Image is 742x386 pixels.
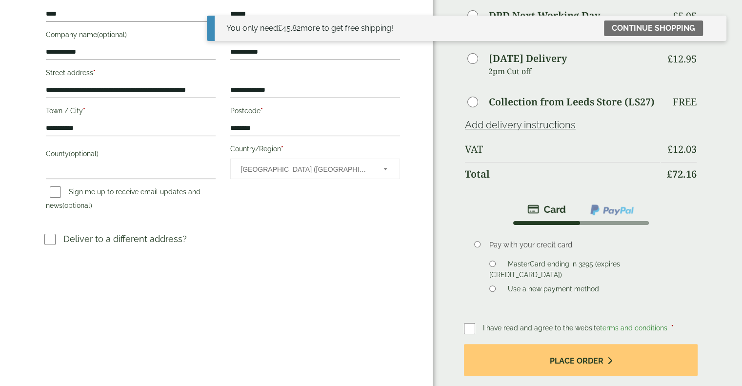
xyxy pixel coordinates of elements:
label: Sign me up to receive email updates and news [46,188,201,212]
bdi: 5.95 [673,9,697,22]
img: stripe.png [527,203,566,215]
abbr: required [83,107,85,115]
span: £ [278,23,282,33]
a: Add delivery instructions [465,119,576,131]
span: £ [667,142,673,156]
bdi: 72.16 [667,167,697,181]
label: County [46,147,216,163]
a: Continue shopping [604,20,703,36]
p: 2pm Cut off [488,64,660,79]
abbr: required [93,69,96,77]
span: £ [673,9,678,22]
span: £ [667,167,672,181]
bdi: 12.95 [667,52,697,65]
abbr: required [281,145,283,153]
abbr: required [261,107,263,115]
label: Country/Region [230,142,400,159]
bdi: 12.03 [667,142,697,156]
label: Street address [46,66,216,82]
label: Postcode [230,104,400,121]
span: (optional) [69,150,99,158]
span: United Kingdom (UK) [241,159,370,180]
p: Free [673,96,697,108]
button: Place order [464,344,698,376]
label: Collection from Leeds Store (LS27) [489,97,655,107]
p: Pay with your credit card. [489,240,682,250]
label: Town / City [46,104,216,121]
img: ppcp-gateway.png [589,203,635,216]
th: Total [465,162,660,186]
div: You only need more to get free shipping! [226,22,393,34]
abbr: required [671,324,674,332]
span: Country/Region [230,159,400,179]
label: MasterCard ending in 3295 (expires [CREDIT_CARD_DATA]) [489,260,620,282]
label: Company name [46,28,216,44]
span: (optional) [97,31,127,39]
label: Use a new payment method [504,285,603,296]
p: Deliver to a different address? [63,232,187,245]
input: Sign me up to receive email updates and news(optional) [50,186,61,198]
label: [DATE] Delivery [489,54,567,63]
label: DPD Next Working Day [489,11,600,20]
span: 45.82 [278,23,301,33]
span: £ [667,52,673,65]
a: terms and conditions [600,324,667,332]
span: (optional) [62,202,92,209]
th: VAT [465,138,660,161]
span: I have read and agree to the website [483,324,669,332]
